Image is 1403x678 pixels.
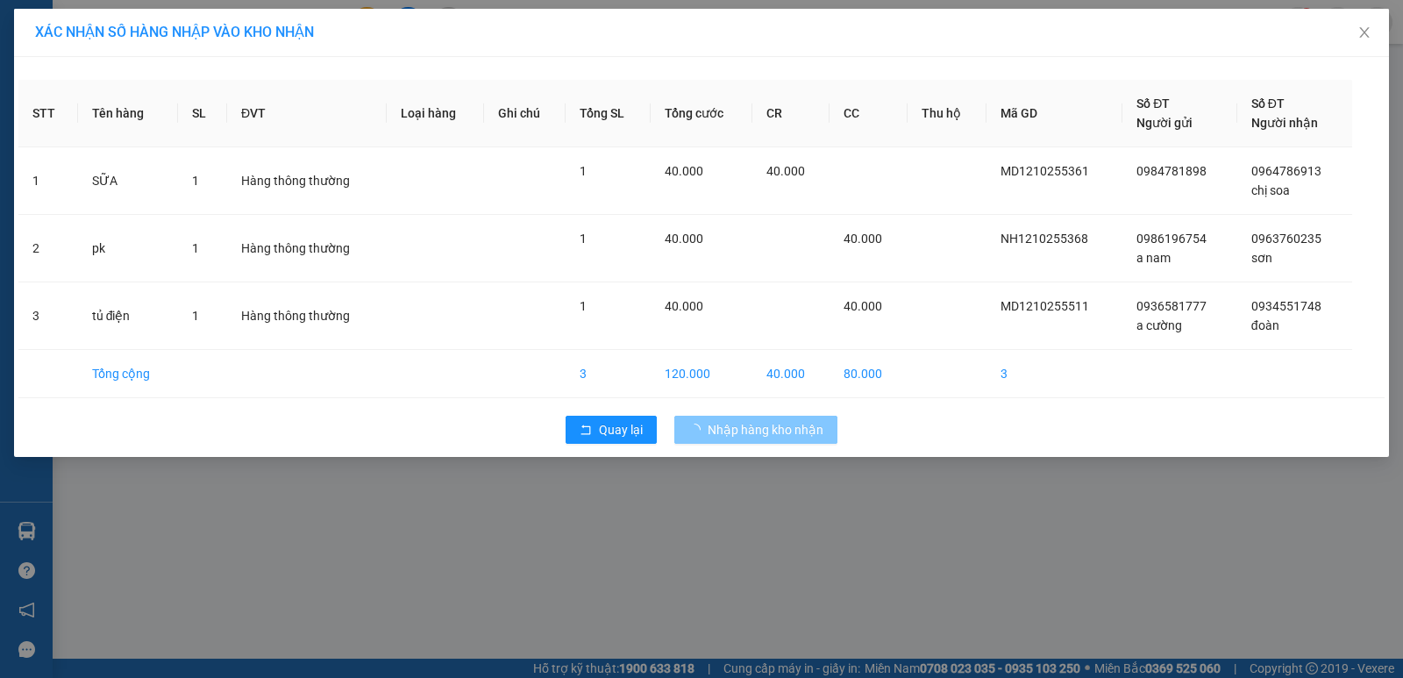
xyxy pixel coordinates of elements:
td: 3 [986,350,1122,398]
th: Thu hộ [908,80,986,147]
span: 40.000 [766,164,805,178]
span: 40.000 [844,232,882,246]
span: 0934551748 [1251,299,1321,313]
th: STT [18,80,78,147]
th: Mã GD [986,80,1122,147]
button: Nhập hàng kho nhận [674,416,837,444]
span: 1 [580,299,587,313]
span: Quay lại [599,420,643,439]
span: MD1210255511 [1001,299,1089,313]
span: sơn [1251,251,1272,265]
span: 1 [192,241,199,255]
td: 80.000 [830,350,908,398]
button: rollbackQuay lại [566,416,657,444]
td: pk [78,215,178,282]
td: Hàng thông thường [227,215,387,282]
th: Tên hàng [78,80,178,147]
td: 2 [18,215,78,282]
span: XÁC NHẬN SỐ HÀNG NHẬP VÀO KHO NHẬN [35,24,314,40]
th: CC [830,80,908,147]
td: tủ điện [78,282,178,350]
button: Close [1340,9,1389,58]
span: 0984781898 [1136,164,1207,178]
span: Người gửi [1136,116,1193,130]
span: Người nhận [1251,116,1318,130]
span: Số ĐT [1251,96,1285,111]
span: 40.000 [665,299,703,313]
span: a nam [1136,251,1171,265]
td: 3 [566,350,651,398]
th: ĐVT [227,80,387,147]
span: 40.000 [844,299,882,313]
span: 1 [580,164,587,178]
span: Số ĐT [1136,96,1170,111]
th: SL [178,80,227,147]
span: a cường [1136,318,1182,332]
th: Tổng cước [651,80,752,147]
td: 1 [18,147,78,215]
span: 0986196754 [1136,232,1207,246]
span: 0963760235 [1251,232,1321,246]
span: 1 [192,309,199,323]
span: chị soa [1251,183,1290,197]
span: 0936581777 [1136,299,1207,313]
span: loading [688,424,708,436]
td: SỮA [78,147,178,215]
span: đoàn [1251,318,1279,332]
td: 40.000 [752,350,830,398]
td: 120.000 [651,350,752,398]
span: 40.000 [665,232,703,246]
span: MD1210255361 [1001,164,1089,178]
span: 0964786913 [1251,164,1321,178]
span: 1 [192,174,199,188]
span: Nhập hàng kho nhận [708,420,823,439]
span: 1 [580,232,587,246]
td: Hàng thông thường [227,147,387,215]
td: Hàng thông thường [227,282,387,350]
th: Tổng SL [566,80,651,147]
th: CR [752,80,830,147]
td: Tổng cộng [78,350,178,398]
span: rollback [580,424,592,438]
span: NH1210255368 [1001,232,1088,246]
th: Ghi chú [484,80,566,147]
th: Loại hàng [387,80,484,147]
span: 40.000 [665,164,703,178]
span: close [1357,25,1371,39]
td: 3 [18,282,78,350]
